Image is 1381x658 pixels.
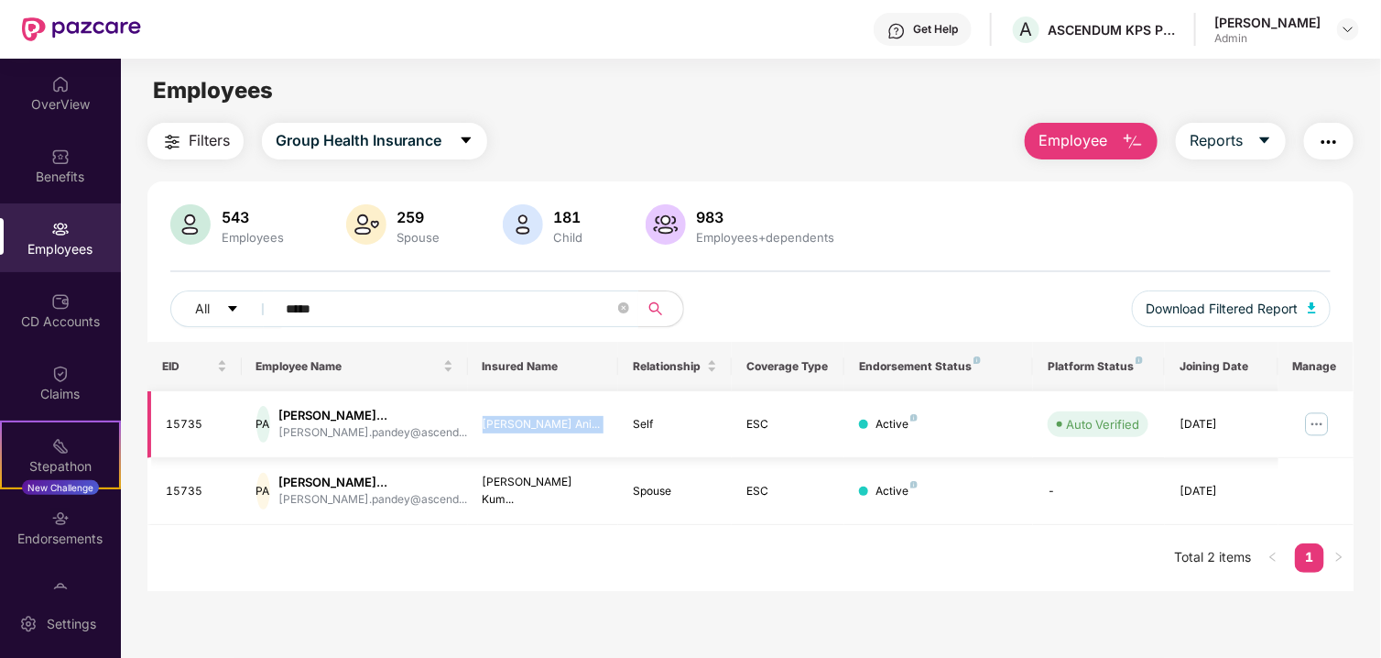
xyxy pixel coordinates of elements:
div: Child [550,230,587,245]
button: Download Filtered Report [1132,291,1332,327]
span: close-circle [618,301,629,318]
img: svg+xml;base64,PHN2ZyB4bWxucz0iaHR0cDovL3d3dy53My5vcmcvMjAwMC9zdmciIHdpZHRoPSI4IiBoZWlnaHQ9IjgiIH... [910,414,918,422]
img: svg+xml;base64,PHN2ZyBpZD0iSG9tZSIgeG1sbnM9Imh0dHA6Ly93d3cudzMub3JnLzIwMDAvc3ZnIiB3aWR0aD0iMjAiIG... [51,75,70,93]
img: svg+xml;base64,PHN2ZyBpZD0iTXlfT3JkZXJzIiBkYXRhLW5hbWU9Ik15IE9yZGVycyIgeG1sbnM9Imh0dHA6Ly93d3cudz... [51,582,70,600]
td: - [1033,458,1165,525]
img: svg+xml;base64,PHN2ZyB4bWxucz0iaHR0cDovL3d3dy53My5vcmcvMjAwMC9zdmciIHdpZHRoPSI4IiBoZWlnaHQ9IjgiIH... [973,356,981,364]
img: svg+xml;base64,PHN2ZyBpZD0iSGVscC0zMngzMiIgeG1sbnM9Imh0dHA6Ly93d3cudzMub3JnLzIwMDAvc3ZnIiB3aWR0aD... [887,22,906,40]
div: ESC [746,483,831,500]
span: EID [162,359,213,374]
th: Manage [1278,342,1354,391]
img: svg+xml;base64,PHN2ZyB4bWxucz0iaHR0cDovL3d3dy53My5vcmcvMjAwMC9zdmciIHhtbG5zOnhsaW5rPSJodHRwOi8vd3... [1122,131,1144,153]
th: Relationship [618,342,732,391]
span: right [1333,552,1344,563]
img: svg+xml;base64,PHN2ZyBpZD0iRW1wbG95ZWVzIiB4bWxucz0iaHR0cDovL3d3dy53My5vcmcvMjAwMC9zdmciIHdpZHRoPS... [51,220,70,238]
div: Employees+dependents [693,230,839,245]
li: Next Page [1324,543,1354,573]
span: A [1020,18,1033,40]
button: right [1324,543,1354,573]
span: Group Health Insurance [276,129,442,152]
li: Previous Page [1258,543,1288,573]
img: svg+xml;base64,PHN2ZyB4bWxucz0iaHR0cDovL3d3dy53My5vcmcvMjAwMC9zdmciIHdpZHRoPSI4IiBoZWlnaHQ9IjgiIH... [910,481,918,488]
th: Joining Date [1165,342,1278,391]
img: svg+xml;base64,PHN2ZyB4bWxucz0iaHR0cDovL3d3dy53My5vcmcvMjAwMC9zdmciIHdpZHRoPSIyNCIgaGVpZ2h0PSIyNC... [1318,131,1340,153]
div: Platform Status [1048,359,1150,374]
div: Auto Verified [1066,415,1139,433]
span: caret-down [226,302,239,317]
div: Active [875,483,918,500]
span: caret-down [459,133,473,149]
button: Allcaret-down [170,291,282,327]
img: svg+xml;base64,PHN2ZyB4bWxucz0iaHR0cDovL3d3dy53My5vcmcvMjAwMC9zdmciIHhtbG5zOnhsaW5rPSJodHRwOi8vd3... [1308,302,1317,313]
th: Insured Name [468,342,619,391]
a: 1 [1295,543,1324,571]
img: svg+xml;base64,PHN2ZyB4bWxucz0iaHR0cDovL3d3dy53My5vcmcvMjAwMC9zdmciIHdpZHRoPSI4IiBoZWlnaHQ9IjgiIH... [1136,356,1143,364]
button: Filters [147,123,244,159]
img: New Pazcare Logo [22,17,141,41]
div: [PERSON_NAME] Ani... [483,416,604,433]
img: svg+xml;base64,PHN2ZyBpZD0iQ2xhaW0iIHhtbG5zPSJodHRwOi8vd3d3LnczLm9yZy8yMDAwL3N2ZyIgd2lkdGg9IjIwIi... [51,365,70,383]
div: New Challenge [22,480,99,495]
span: All [195,299,210,319]
div: Stepathon [2,457,119,476]
img: manageButton [1302,410,1332,439]
span: search [638,302,674,316]
img: svg+xml;base64,PHN2ZyBpZD0iQ0RfQWNjb3VudHMiIGRhdGEtbmFtZT0iQ0QgQWNjb3VudHMiIHhtbG5zPSJodHRwOi8vd3... [51,292,70,311]
div: [PERSON_NAME].pandey@ascend... [279,491,468,509]
button: Group Health Insurancecaret-down [262,123,487,159]
th: Coverage Type [732,342,845,391]
div: PA [256,406,270,443]
button: left [1258,543,1288,573]
span: Employee [1038,129,1107,152]
img: svg+xml;base64,PHN2ZyB4bWxucz0iaHR0cDovL3d3dy53My5vcmcvMjAwMC9zdmciIHdpZHRoPSIyNCIgaGVpZ2h0PSIyNC... [161,131,183,153]
th: EID [147,342,242,391]
span: Employee Name [256,359,440,374]
div: [DATE] [1180,416,1264,433]
img: svg+xml;base64,PHN2ZyB4bWxucz0iaHR0cDovL3d3dy53My5vcmcvMjAwMC9zdmciIHhtbG5zOnhsaW5rPSJodHRwOi8vd3... [503,204,543,245]
div: 259 [394,208,444,226]
button: search [638,291,684,327]
li: 1 [1295,543,1324,573]
span: Download Filtered Report [1147,299,1299,319]
div: Settings [41,615,102,633]
div: ESC [746,416,831,433]
img: svg+xml;base64,PHN2ZyBpZD0iRHJvcGRvd24tMzJ4MzIiIHhtbG5zPSJodHRwOi8vd3d3LnczLm9yZy8yMDAwL3N2ZyIgd2... [1341,22,1355,37]
div: 15735 [166,483,227,500]
div: 543 [218,208,288,226]
img: svg+xml;base64,PHN2ZyB4bWxucz0iaHR0cDovL3d3dy53My5vcmcvMjAwMC9zdmciIHhtbG5zOnhsaW5rPSJodHRwOi8vd3... [346,204,386,245]
div: Spouse [633,483,717,500]
span: Employees [153,77,273,104]
div: Get Help [913,22,958,37]
div: [PERSON_NAME] [1214,14,1321,31]
div: [PERSON_NAME]... [279,407,468,424]
div: Self [633,416,717,433]
div: 15735 [166,416,227,433]
th: Employee Name [242,342,468,391]
div: Admin [1214,31,1321,46]
div: Spouse [394,230,444,245]
button: Employee [1025,123,1158,159]
span: caret-down [1257,133,1272,149]
span: Filters [189,129,230,152]
span: Reports [1190,129,1243,152]
img: svg+xml;base64,PHN2ZyB4bWxucz0iaHR0cDovL3d3dy53My5vcmcvMjAwMC9zdmciIHdpZHRoPSIyMSIgaGVpZ2h0PSIyMC... [51,437,70,455]
div: Employees [218,230,288,245]
div: Endorsement Status [859,359,1018,374]
div: 181 [550,208,587,226]
div: ASCENDUM KPS PRIVATE LIMITED [1048,21,1176,38]
div: [PERSON_NAME] Kum... [483,474,604,509]
img: svg+xml;base64,PHN2ZyBpZD0iRW5kb3JzZW1lbnRzIiB4bWxucz0iaHR0cDovL3d3dy53My5vcmcvMjAwMC9zdmciIHdpZH... [51,510,70,528]
span: close-circle [618,302,629,313]
div: PA [256,473,270,510]
div: [DATE] [1180,483,1264,500]
img: svg+xml;base64,PHN2ZyB4bWxucz0iaHR0cDovL3d3dy53My5vcmcvMjAwMC9zdmciIHhtbG5zOnhsaW5rPSJodHRwOi8vd3... [646,204,686,245]
div: Active [875,416,918,433]
span: left [1267,552,1278,563]
div: [PERSON_NAME]... [279,474,468,491]
img: svg+xml;base64,PHN2ZyBpZD0iQmVuZWZpdHMiIHhtbG5zPSJodHRwOi8vd3d3LnczLm9yZy8yMDAwL3N2ZyIgd2lkdGg9Ij... [51,148,70,166]
li: Total 2 items [1174,543,1251,573]
span: Relationship [633,359,703,374]
div: 983 [693,208,839,226]
button: Reportscaret-down [1176,123,1286,159]
div: [PERSON_NAME].pandey@ascend... [279,424,468,442]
